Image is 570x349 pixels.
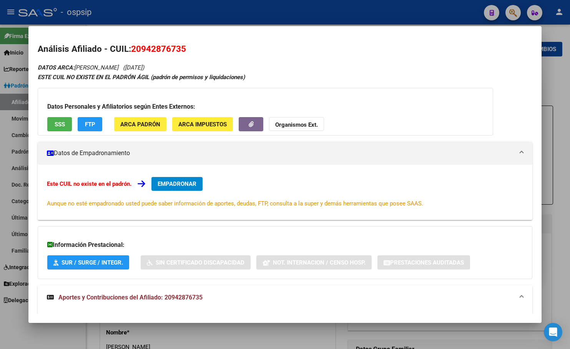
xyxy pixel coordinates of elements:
[47,180,131,187] strong: Este CUIL no existe en el padrón.
[377,255,470,270] button: Prestaciones Auditadas
[256,255,372,270] button: Not. Internacion / Censo Hosp.
[38,285,532,310] mat-expansion-panel-header: Aportes y Contribuciones del Afiliado: 20942876735
[61,259,123,266] span: SUR / SURGE / INTEGR.
[85,121,95,128] span: FTP
[178,121,227,128] span: ARCA Impuestos
[47,102,484,111] h3: Datos Personales y Afiliatorios según Entes Externos:
[47,240,523,250] h3: Información Prestacional:
[151,177,203,191] button: EMPADRONAR
[47,149,514,158] mat-panel-title: Datos de Empadronamiento
[156,259,244,266] span: Sin Certificado Discapacidad
[38,64,118,71] span: [PERSON_NAME]
[269,117,324,131] button: Organismos Ext.
[47,117,72,131] button: SSS
[38,64,74,71] strong: DATOS ARCA:
[141,255,251,270] button: Sin Certificado Discapacidad
[55,121,65,128] span: SSS
[275,121,318,128] strong: Organismos Ext.
[123,64,144,71] span: ([DATE])
[58,294,203,301] span: Aportes y Contribuciones del Afiliado: 20942876735
[158,180,196,187] span: EMPADRONAR
[38,142,532,165] mat-expansion-panel-header: Datos de Empadronamiento
[114,117,166,131] button: ARCA Padrón
[47,255,129,270] button: SUR / SURGE / INTEGR.
[131,44,186,54] span: 20942876735
[38,165,532,220] div: Datos de Empadronamiento
[120,121,160,128] span: ARCA Padrón
[38,43,532,56] h2: Análisis Afiliado - CUIL:
[390,259,464,266] span: Prestaciones Auditadas
[38,74,245,81] strong: ESTE CUIL NO EXISTE EN EL PADRÓN ÁGIL (padrón de permisos y liquidaciones)
[544,323,562,341] div: Open Intercom Messenger
[172,117,233,131] button: ARCA Impuestos
[47,200,423,207] span: Aunque no esté empadronado usted puede saber información de aportes, deudas, FTP, consulta a la s...
[78,117,102,131] button: FTP
[273,259,366,266] span: Not. Internacion / Censo Hosp.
